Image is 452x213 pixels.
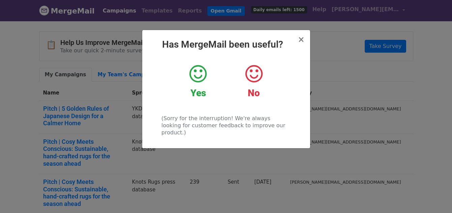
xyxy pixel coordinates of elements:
[175,64,221,99] a: Yes
[298,35,304,44] span: ×
[298,35,304,44] button: Close
[231,64,276,99] a: No
[190,87,206,99] strong: Yes
[248,87,260,99] strong: No
[148,39,305,50] h2: Has MergeMail been useful?
[161,115,291,136] p: (Sorry for the interruption! We're always looking for customer feedback to improve our product.)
